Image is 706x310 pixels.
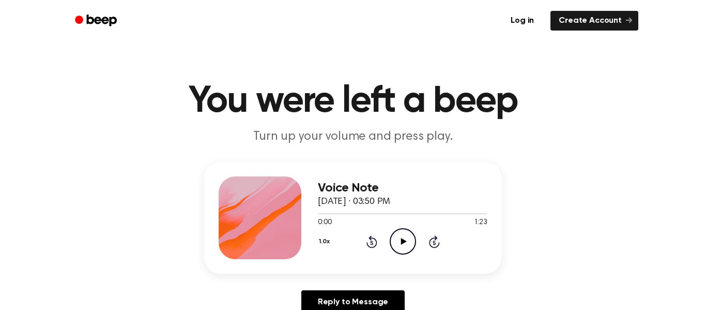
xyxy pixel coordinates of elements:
a: Beep [68,11,126,31]
h3: Voice Note [318,181,487,195]
span: [DATE] · 03:50 PM [318,197,390,206]
p: Turn up your volume and press play. [155,128,551,145]
button: 1.0x [318,233,333,250]
span: 1:23 [474,217,487,228]
a: Log in [500,9,544,33]
h1: You were left a beep [88,83,618,120]
span: 0:00 [318,217,331,228]
a: Create Account [550,11,638,31]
